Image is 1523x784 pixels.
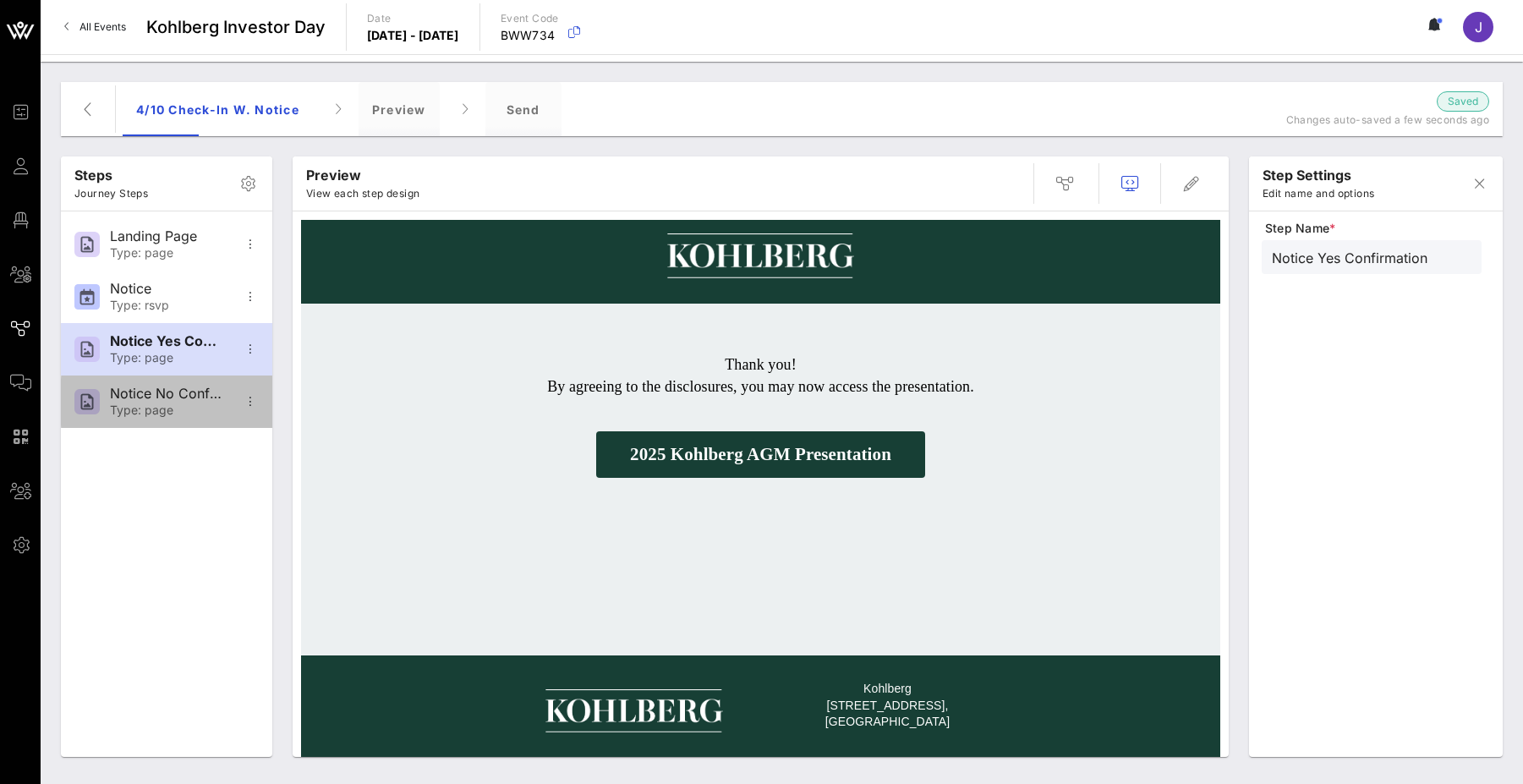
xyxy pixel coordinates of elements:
p: [DATE] - [DATE] [367,27,459,44]
div: Preview [359,82,440,136]
div: Type: rsvp [110,299,222,313]
p: Changes auto-saved a few seconds ago [1278,112,1489,129]
span: All Events [79,20,126,33]
p: Steps [74,165,148,185]
span: J [1475,19,1482,36]
div: Type: page [110,351,222,365]
span: Step Name [1265,220,1482,237]
p: Preview [306,165,419,185]
a: 2025 Kohlberg AGM Presentation [596,431,925,478]
p: Event Code [501,10,559,27]
div: Type: page [110,246,222,260]
p: BWW734 [501,27,559,44]
div: Notice [110,281,222,297]
span: 2025 Kohlberg AGM Presentation [630,444,891,464]
div: 4/10 Check-in w. Notice [123,82,313,136]
span: Kohlberg [863,682,912,695]
p: Edit name and options [1263,185,1374,202]
div: Notice No Confirmation [110,386,222,402]
span: [GEOGRAPHIC_DATA] [825,715,950,728]
span: [STREET_ADDRESS], [826,699,948,712]
div: J [1463,12,1493,42]
a: All Events [54,14,136,41]
p: Date [367,10,459,27]
span: Thank you! By agreeing to the disclosures, you may now access the presentation. [547,356,974,394]
span: Kohlberg Investor Day [146,14,326,40]
div: Notice Yes Confirmation [110,333,222,349]
div: Send [485,82,562,136]
p: step settings [1263,165,1374,185]
span: Saved [1448,93,1478,110]
div: Type: page [110,403,222,418]
p: Journey Steps [74,185,148,202]
div: Landing Page [110,228,222,244]
p: View each step design [306,185,419,202]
